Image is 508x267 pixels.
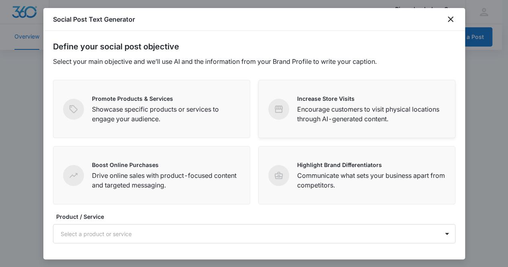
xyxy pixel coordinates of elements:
h1: Social Post Text Generator [53,14,135,24]
p: Showcase specific products or services to engage your audience. [92,104,240,124]
p: Boost Online Purchases [92,161,240,169]
p: Encourage customers to visit physical locations through AI-generated content. [297,104,445,124]
p: Drive online sales with product-focused content and targeted messaging. [92,171,240,190]
p: Promote Products & Services [92,94,240,103]
p: Communicate what sets your business apart from competitors. [297,171,445,190]
button: close [446,14,455,24]
p: Highlight Brand Differentiators [297,161,445,169]
p: Increase Store Visits [297,94,445,103]
p: Select your main objective and we’ll use AI and the information from your Brand Profile to write ... [53,57,455,66]
label: Product / Service [56,212,459,221]
h2: Define your social post objective [53,41,455,53]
